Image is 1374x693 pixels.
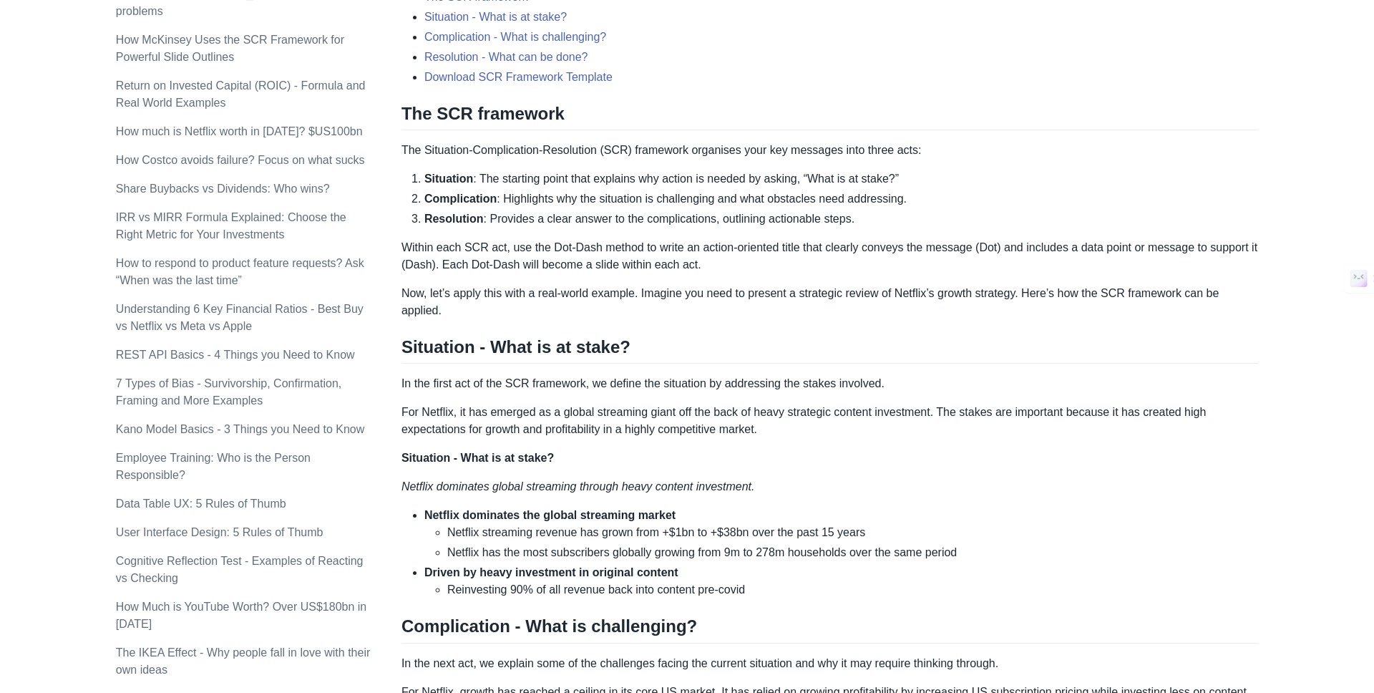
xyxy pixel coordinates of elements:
[424,170,1258,188] li: : The starting point that explains why action is needed by asking, “What is at stake?”
[116,125,363,137] a: How much is Netflix worth in [DATE]? $US100bn
[116,377,341,407] a: 7 Types of Bias - Survivorship, Confirmation, Framing and More Examples
[116,154,365,166] a: How Costco avoids failure? Focus on what sucks
[447,544,1258,561] li: Netflix has the most subscribers globally growing from 9m to 278m households over the same period
[424,190,1258,208] li: : Highlights why the situation is challenging and what obstacles need addressing.
[424,31,606,43] a: Complication - What is challenging?
[424,213,484,225] strong: Resolution
[401,239,1258,273] p: Within each SCR act, use the Dot-Dash method to write an action-oriented title that clearly conve...
[401,616,1258,643] h2: Complication - What is challenging?
[447,581,1258,598] li: Reinvesting 90% of all revenue back into content pre-covid
[116,211,346,241] a: IRR vs MIRR Formula Explained: Choose the Right Metric for Your Investments
[401,655,1258,672] p: In the next act, we explain some of the challenges facing the current situation and why it may re...
[401,452,554,464] strong: Situation - What is at stake?
[116,257,364,286] a: How to respond to product feature requests? Ask “When was the last time”
[116,601,366,630] a: How Much is YouTube Worth? Over US$180bn in [DATE]
[424,566,678,578] strong: Driven by heavy investment in original content
[116,79,366,109] a: Return on Invested Capital (ROIC) - Formula and Real World Examples
[447,524,1258,541] li: Netflix streaming revenue has grown from +$1bn to +$38bn over the past 15 years
[116,183,330,195] a: Share Buybacks vs Dividends: Who wins?
[424,51,588,63] a: Resolution - What can be done?
[116,349,355,361] a: REST API Basics - 4 Things you Need to Know
[424,71,613,83] a: Download SCR Framework Template
[424,210,1258,228] li: : Provides a clear answer to the complications, outlining actionable steps.
[401,336,1258,364] h2: Situation - What is at stake?
[401,404,1258,438] p: For Netflix, it has emerged as a global streaming giant off the back of heavy strategic content i...
[424,11,567,23] a: Situation - What is at stake?
[424,509,676,521] strong: Netflix dominates the global streaming market
[401,285,1258,319] p: Now, let’s apply this with a real-world example. Imagine you need to present a strategic review o...
[116,555,364,584] a: Cognitive Reflection Test - Examples of Reacting vs Checking
[116,526,323,538] a: User Interface Design: 5 Rules of Thumb
[116,452,311,481] a: Employee Training: Who is the Person Responsible?
[424,173,473,185] strong: Situation
[116,303,364,332] a: Understanding 6 Key Financial Ratios - Best Buy vs Netflix vs Meta vs Apple
[424,193,497,205] strong: Complication
[401,480,755,493] em: Netflix dominates global streaming through heavy content investment.
[401,142,1258,159] p: The Situation-Complication-Resolution (SCR) framework organises your key messages into three acts:
[116,34,344,63] a: How McKinsey Uses the SCR Framework for Powerful Slide Outlines
[116,646,370,676] a: The IKEA Effect - Why people fall in love with their own ideas
[401,103,1258,130] h2: The SCR framework
[401,375,1258,392] p: In the first act of the SCR framework, we define the situation by addressing the stakes involved.
[116,498,286,510] a: Data Table UX: 5 Rules of Thumb
[116,423,364,435] a: Kano Model Basics - 3 Things you Need to Know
